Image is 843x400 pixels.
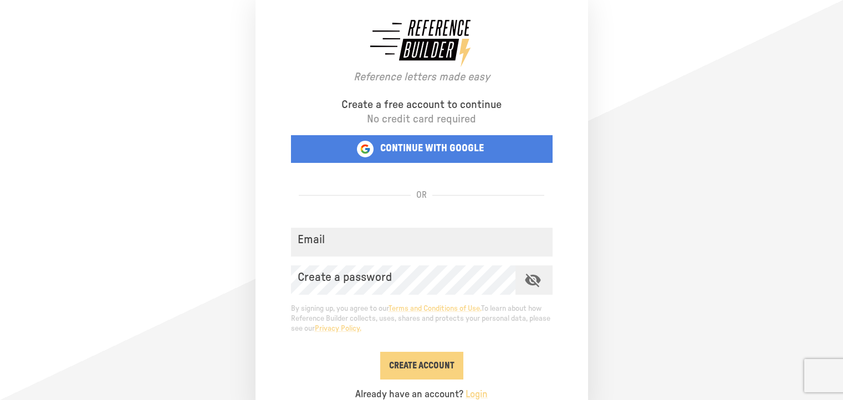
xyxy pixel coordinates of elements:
[341,98,502,112] p: Create a free account to continue
[520,267,546,293] button: toggle password visibility
[380,352,463,380] button: Create Account
[315,325,361,332] a: Privacy Policy.
[380,142,484,155] p: CONTINUE WITH GOOGLE
[366,14,477,70] img: logo
[291,304,553,334] p: By signing up, you agree to our To learn about how Reference Builder collects, uses, shares and p...
[466,389,488,399] a: Login
[416,189,427,201] p: OR
[367,112,476,126] p: No credit card required
[291,135,553,163] button: CONTINUE WITH GOOGLE
[354,70,490,84] p: Reference letters made easy
[389,305,481,312] a: Terms and Conditions of Use.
